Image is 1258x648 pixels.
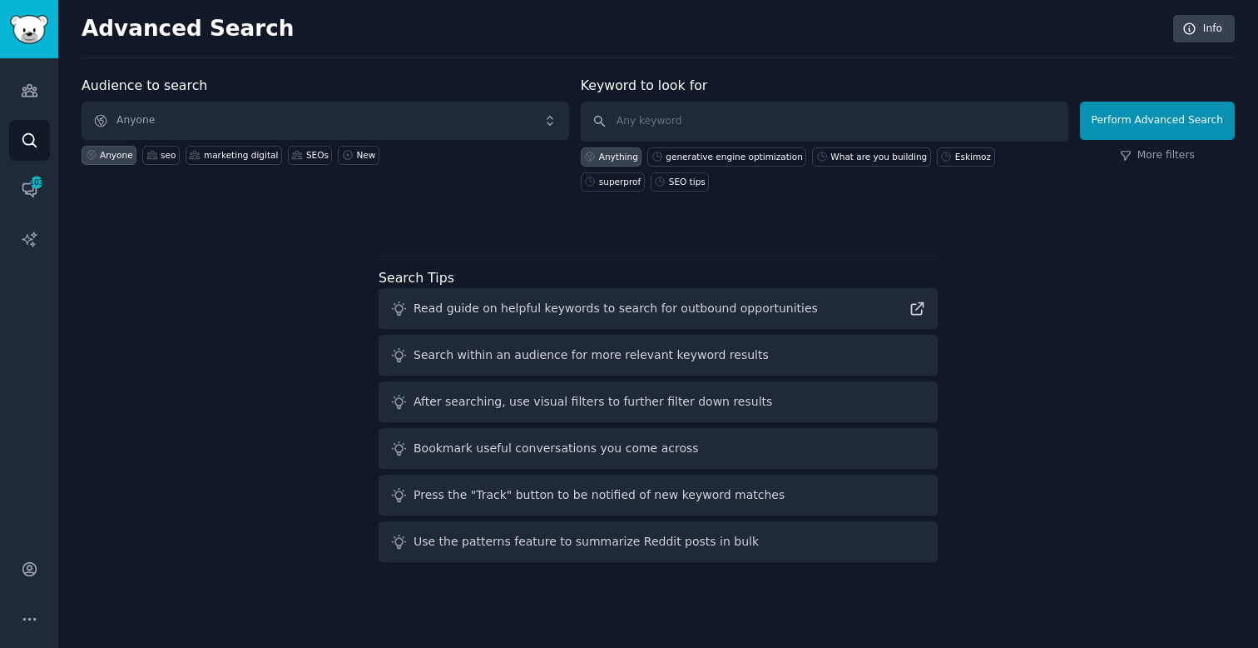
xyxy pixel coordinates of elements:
label: Keyword to look for [581,77,708,93]
div: What are you building [830,151,927,162]
div: Bookmark useful conversations you come across [414,440,699,457]
div: New [356,149,375,161]
a: Info [1173,15,1235,43]
div: Press the "Track" button to be notified of new keyword matches [414,486,785,504]
div: Anyone [100,149,133,161]
label: Audience to search [82,77,207,93]
div: SEOs [306,149,329,161]
div: Read guide on helpful keywords to search for outbound opportunities [414,300,818,317]
div: Eskimoz [955,151,991,162]
a: More filters [1120,148,1195,163]
a: New [338,146,379,165]
div: Use the patterns feature to summarize Reddit posts in bulk [414,533,759,551]
button: Anyone [82,102,569,140]
button: Perform Advanced Search [1080,102,1235,140]
input: Any keyword [581,102,1068,142]
div: seo [161,149,176,161]
span: 103 [29,177,44,188]
div: Search within an audience for more relevant keyword results [414,346,769,364]
h2: Advanced Search [82,16,1164,42]
div: marketing digital [204,149,278,161]
a: 103 [9,169,50,210]
div: SEO tips [669,176,706,187]
div: After searching, use visual filters to further filter down results [414,393,772,411]
img: GummySearch logo [10,15,48,44]
div: generative engine optimization [666,151,803,162]
label: Search Tips [379,270,454,286]
div: Anything [599,151,638,162]
div: superprof [599,176,641,187]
